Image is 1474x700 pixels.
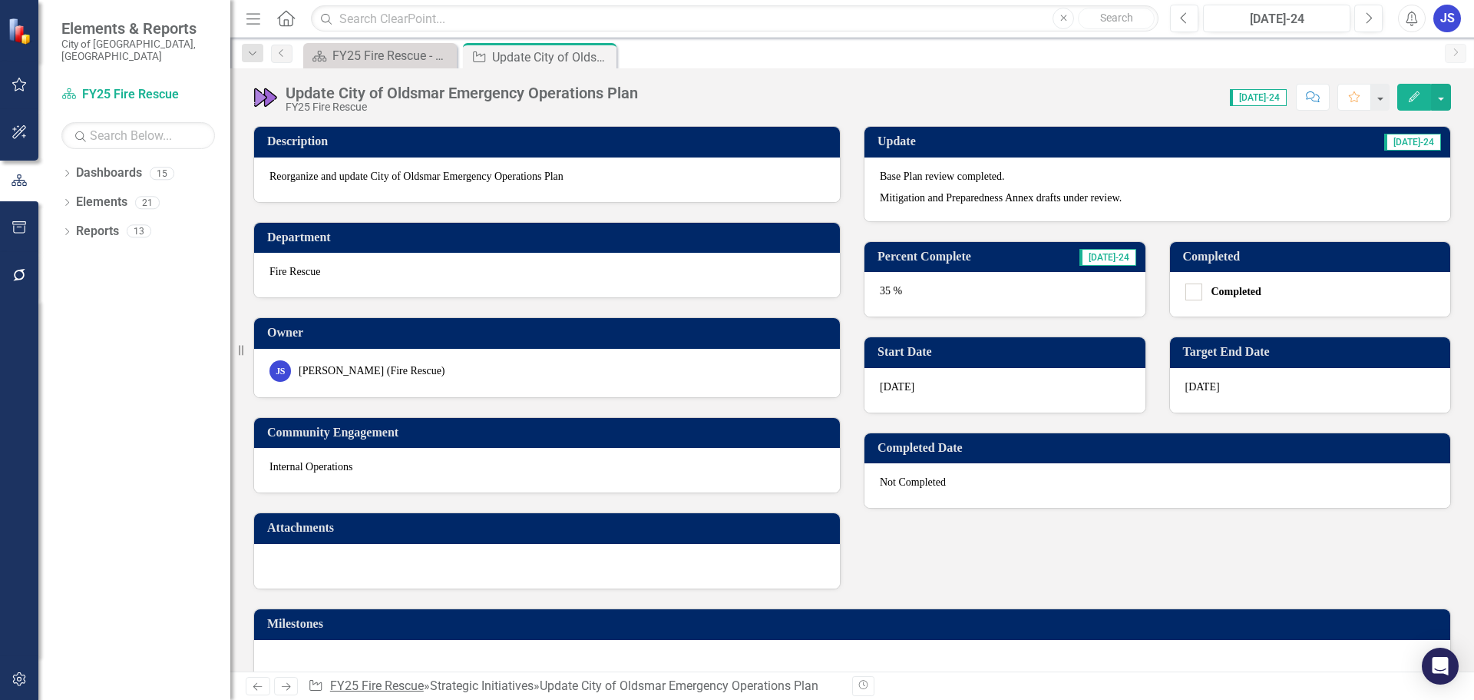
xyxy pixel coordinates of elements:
p: Reorganize and update City of Oldsmar Emergency Operations Plan [269,169,825,184]
div: [DATE]-24 [1208,10,1345,28]
span: Elements & Reports [61,19,215,38]
span: Fire Rescue [269,266,320,277]
h3: Community Engagement [267,426,832,440]
input: Search Below... [61,122,215,149]
span: Internal Operations [269,461,352,473]
img: ClearPoint Strategy [8,17,35,44]
div: Update City of Oldsmar Emergency Operations Plan [286,85,638,101]
div: JS [269,360,291,382]
span: [DATE]-24 [1079,249,1136,266]
input: Search ClearPoint... [311,5,1158,32]
button: JS [1433,5,1461,32]
a: FY25 Fire Rescue - Strategic Plan [307,46,453,65]
span: [DATE]-24 [1230,89,1287,106]
span: [DATE] [880,381,914,393]
a: FY25 Fire Rescue [61,86,215,104]
div: Update City of Oldsmar Emergency Operations Plan [540,678,818,693]
h3: Attachments [267,521,832,535]
div: 15 [150,167,174,180]
h3: Percent Complete [877,250,1037,264]
h3: Start Date [877,345,1138,359]
a: Elements [76,194,127,211]
span: Search [1100,12,1133,24]
h3: Target End Date [1183,345,1443,359]
div: [PERSON_NAME] (Fire Rescue) [299,363,445,379]
a: Dashboards [76,164,142,182]
h3: Description [267,134,832,148]
h3: Department [267,231,832,244]
small: City of [GEOGRAPHIC_DATA], [GEOGRAPHIC_DATA] [61,38,215,63]
a: FY25 Fire Rescue [330,678,424,693]
div: 35 % [864,272,1145,317]
h3: Owner [267,326,832,340]
h3: Update [877,134,1101,148]
h3: Milestones [267,617,1443,631]
img: Next Year [253,85,278,110]
button: [DATE]-24 [1203,5,1350,32]
span: [DATE] [1185,381,1220,393]
p: Base Plan review completed. [880,169,1435,187]
div: FY25 Fire Rescue - Strategic Plan [332,46,453,65]
div: Open Intercom Messenger [1422,648,1459,685]
button: Search [1078,8,1155,29]
h3: Completed [1183,250,1443,264]
div: 13 [127,225,151,238]
div: FY25 Fire Rescue [286,101,638,113]
h3: Completed Date [877,441,1443,455]
p: Mitigation and Preparedness Annex drafts under review. [880,187,1435,206]
a: Strategic Initiatives [430,678,534,693]
div: 21 [135,196,160,209]
div: » » [308,678,841,695]
a: Reports [76,223,119,241]
span: [DATE]-24 [1384,134,1441,151]
div: Not Completed [864,463,1450,508]
div: Update City of Oldsmar Emergency Operations Plan [492,48,613,67]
